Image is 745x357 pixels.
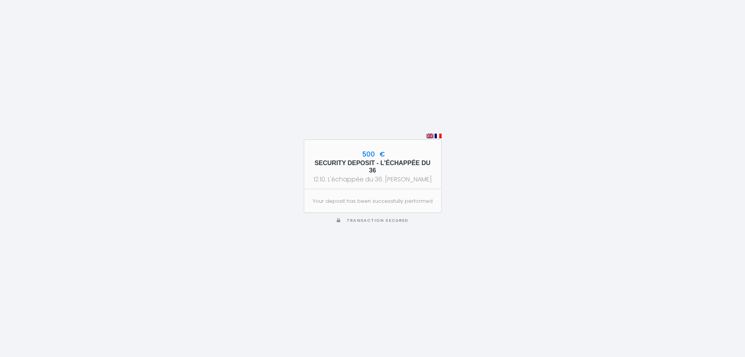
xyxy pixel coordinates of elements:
img: fr.png [435,134,442,138]
span: 500 € [360,150,385,159]
h5: SECURITY DEPOSIT - L'ÉCHAPPÉE DU 36 [311,159,434,174]
img: en.png [426,134,433,138]
p: Your deposit has been successfully performed [312,197,432,205]
div: 12.10. L'échappée du 36. [PERSON_NAME] [311,174,434,184]
span: Transaction secured [347,218,408,223]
